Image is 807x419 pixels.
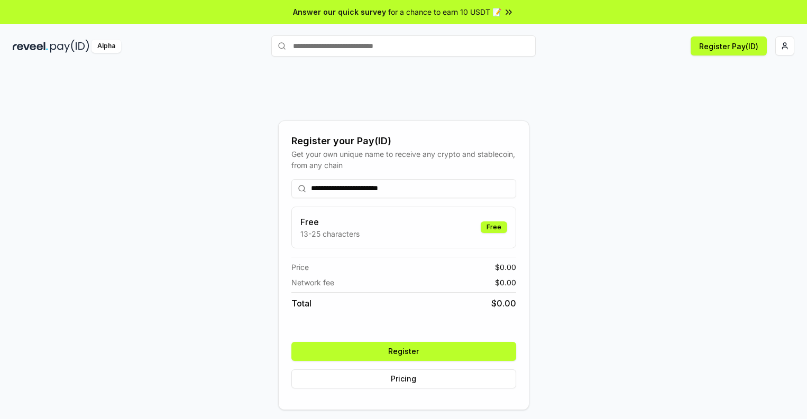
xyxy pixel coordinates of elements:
[300,216,360,228] h3: Free
[495,262,516,273] span: $ 0.00
[91,40,121,53] div: Alpha
[291,342,516,361] button: Register
[491,297,516,310] span: $ 0.00
[291,297,311,310] span: Total
[291,262,309,273] span: Price
[291,277,334,288] span: Network fee
[495,277,516,288] span: $ 0.00
[13,40,48,53] img: reveel_dark
[50,40,89,53] img: pay_id
[291,148,516,171] div: Get your own unique name to receive any crypto and stablecoin, from any chain
[291,134,516,148] div: Register your Pay(ID)
[300,228,360,239] p: 13-25 characters
[481,221,507,233] div: Free
[691,36,767,55] button: Register Pay(ID)
[388,6,501,17] span: for a chance to earn 10 USDT 📝
[291,369,516,388] button: Pricing
[293,6,386,17] span: Answer our quick survey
